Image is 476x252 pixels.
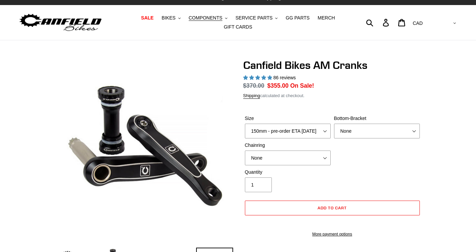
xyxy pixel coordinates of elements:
[245,142,331,149] label: Chainring
[282,13,313,23] a: GG PARTS
[232,13,281,23] button: SERVICE PARTS
[245,115,331,122] label: Size
[286,15,309,21] span: GG PARTS
[318,205,347,210] span: Add to cart
[243,75,273,80] span: 4.97 stars
[243,93,260,99] a: Shipping
[235,15,272,21] span: SERVICE PARTS
[245,231,420,237] a: More payment options
[370,15,387,30] input: Search
[162,15,176,21] span: BIKES
[290,81,314,90] span: On Sale!
[243,59,422,72] h1: Canfield Bikes AM Cranks
[334,115,420,122] label: Bottom-Bracket
[158,13,184,23] button: BIKES
[19,12,103,33] img: Canfield Bikes
[273,75,296,80] span: 86 reviews
[245,201,420,215] button: Add to cart
[243,92,422,99] div: calculated at checkout.
[189,15,222,21] span: COMPONENTS
[138,13,157,23] a: SALE
[314,13,338,23] a: MERCH
[224,24,252,30] span: GIFT CARDS
[220,23,256,32] a: GIFT CARDS
[141,15,153,21] span: SALE
[243,82,264,89] s: $370.00
[318,15,335,21] span: MERCH
[185,13,231,23] button: COMPONENTS
[267,82,289,89] span: $355.00
[245,169,331,176] label: Quantity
